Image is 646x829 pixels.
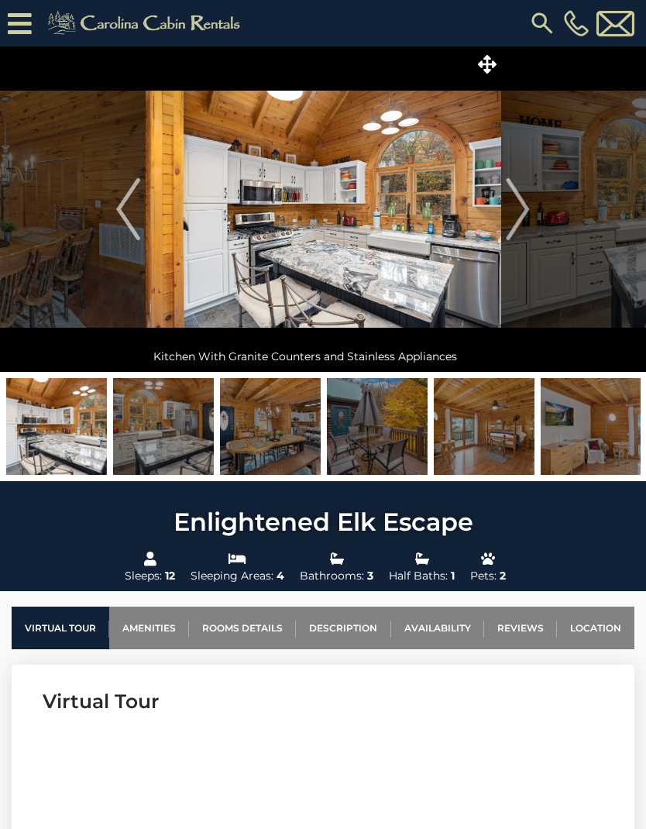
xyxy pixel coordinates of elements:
button: Previous [111,46,146,372]
img: search-regular.svg [528,9,556,37]
img: 163279279 [220,378,321,475]
img: arrow [116,178,139,240]
img: 163279280 [327,378,428,475]
a: Rooms Details [189,607,296,649]
img: 163279282 [541,378,641,475]
img: 163279277 [6,378,107,475]
img: 163279281 [434,378,534,475]
h3: Virtual Tour [43,688,603,715]
div: Kitchen With Granite Counters and Stainless Appliances [146,341,501,372]
a: Description [296,607,390,649]
img: 163279278 [113,378,214,475]
img: Khaki-logo.png [40,8,253,39]
a: Virtual Tour [12,607,109,649]
a: Location [557,607,634,649]
a: Reviews [484,607,557,649]
button: Next [500,46,535,372]
a: [PHONE_NUMBER] [560,10,593,36]
a: Amenities [109,607,189,649]
img: arrow [507,178,530,240]
a: Availability [391,607,484,649]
